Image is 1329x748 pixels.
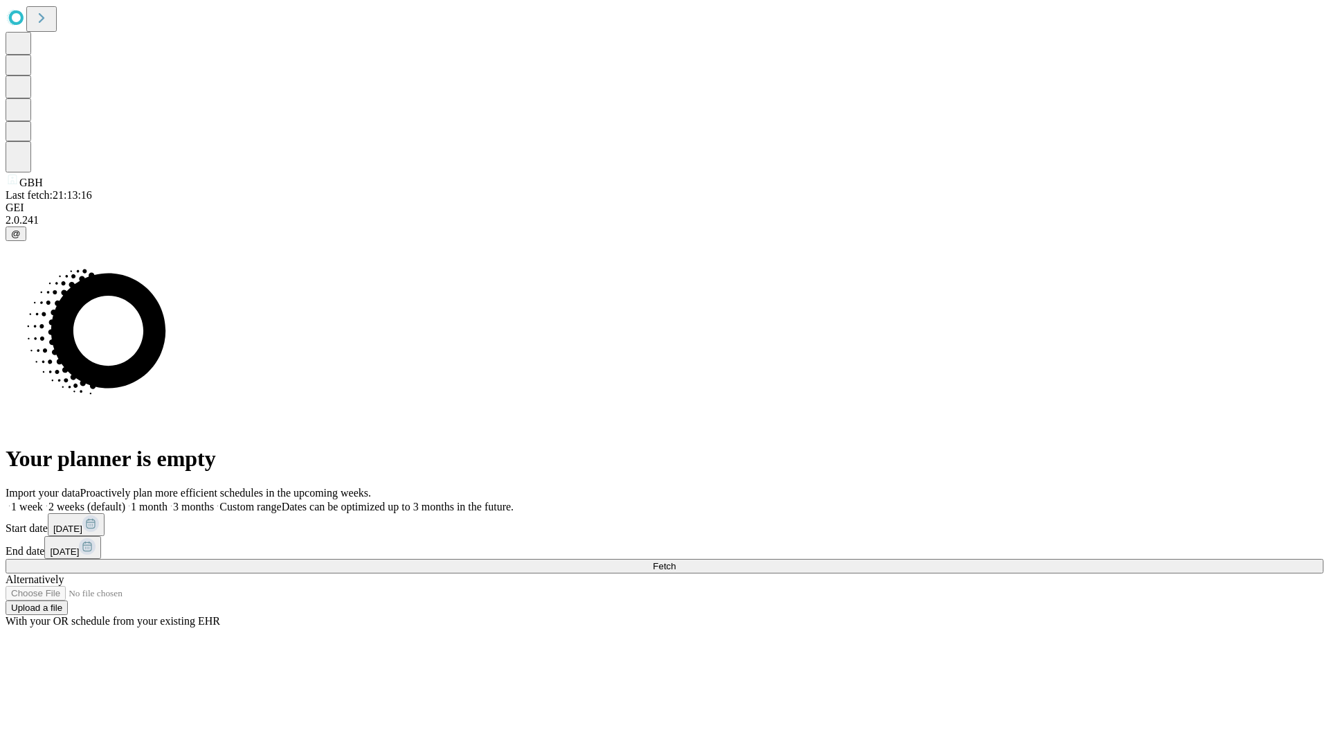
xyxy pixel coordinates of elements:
[653,561,676,571] span: Fetch
[6,573,64,585] span: Alternatively
[6,600,68,615] button: Upload a file
[11,229,21,239] span: @
[48,501,125,513] span: 2 weeks (default)
[11,501,43,513] span: 1 week
[6,487,80,499] span: Import your data
[44,536,101,559] button: [DATE]
[6,189,92,201] span: Last fetch: 21:13:16
[80,487,371,499] span: Proactively plan more efficient schedules in the upcoming weeks.
[6,615,220,627] span: With your OR schedule from your existing EHR
[6,559,1323,573] button: Fetch
[19,177,43,188] span: GBH
[48,513,105,536] button: [DATE]
[6,214,1323,226] div: 2.0.241
[6,446,1323,472] h1: Your planner is empty
[6,226,26,241] button: @
[6,536,1323,559] div: End date
[173,501,214,513] span: 3 months
[6,513,1323,536] div: Start date
[131,501,168,513] span: 1 month
[282,501,514,513] span: Dates can be optimized up to 3 months in the future.
[219,501,281,513] span: Custom range
[53,524,82,534] span: [DATE]
[50,546,79,557] span: [DATE]
[6,202,1323,214] div: GEI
